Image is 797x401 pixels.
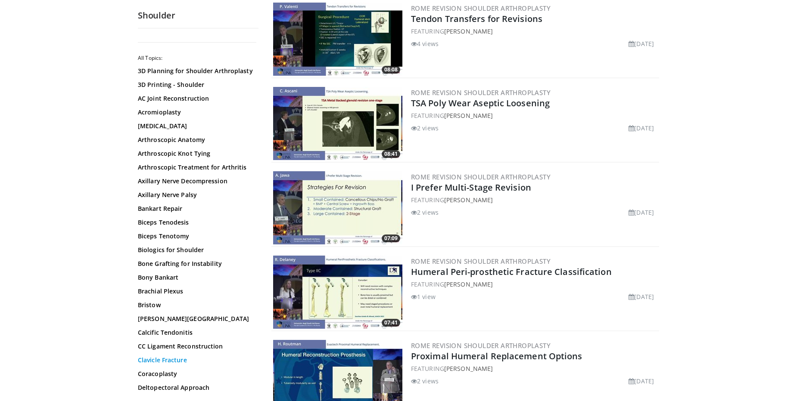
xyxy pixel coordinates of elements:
[138,232,254,241] a: Biceps Tenotomy
[411,292,436,301] li: 1 view
[138,342,254,351] a: CC Ligament Reconstruction
[138,259,254,268] a: Bone Grafting for Instability
[411,39,439,48] li: 4 views
[411,182,531,193] a: I Prefer Multi-Stage Revision
[382,150,400,158] span: 08:41
[138,218,254,227] a: Biceps Tenodesis
[444,27,493,35] a: [PERSON_NAME]
[411,27,657,36] div: FEATURING
[273,256,402,329] img: c89197b7-361e-43d5-a86e-0b48a5cfb5ba.300x170_q85_crop-smart_upscale.jpg
[629,376,654,386] li: [DATE]
[273,171,402,244] a: 07:09
[411,341,551,350] a: Rome Revision Shoulder Arthroplasty
[273,3,402,76] a: 08:08
[629,123,654,133] li: [DATE]
[138,273,254,282] a: Bony Bankart
[138,191,254,199] a: Axillary Nerve Palsy
[138,356,254,364] a: Clavicle Fracture
[138,163,254,172] a: Arthroscopic Treatment for Arthritis
[411,88,551,97] a: Rome Revision Shoulder Arthroplasty
[411,257,551,265] a: Rome Revision Shoulder Arthroplasty
[411,13,542,25] a: Tendon Transfers for Revisions
[138,383,254,392] a: Deltopectoral Approach
[382,319,400,327] span: 07:41
[273,87,402,160] img: b9682281-d191-4971-8e2c-52cd21f8feaa.300x170_q85_crop-smart_upscale.jpg
[411,111,657,120] div: FEATURING
[138,177,254,185] a: Axillary Nerve Decompression
[138,80,254,89] a: 3D Printing - Shoulder
[138,94,254,103] a: AC Joint Reconstruction
[411,364,657,373] div: FEATURING
[629,208,654,217] li: [DATE]
[138,328,254,337] a: Calcific Tendonitis
[411,4,551,12] a: Rome Revision Shoulder Arthroplasty
[138,10,258,21] h2: Shoulder
[411,123,439,133] li: 2 views
[411,376,439,386] li: 2 views
[138,67,254,75] a: 3D Planning for Shoulder Arthroplasty
[138,122,254,130] a: [MEDICAL_DATA]
[444,111,493,120] a: [PERSON_NAME]
[629,292,654,301] li: [DATE]
[411,195,657,204] div: FEATURING
[273,87,402,160] a: 08:41
[411,97,550,109] a: TSA Poly Wear Aseptic Loosening
[382,234,400,242] span: 07:09
[444,280,493,288] a: [PERSON_NAME]
[411,266,612,278] a: Humeral Peri-prosthetic Fracture Classification
[138,149,254,158] a: Arthroscopic Knot Tying
[411,280,657,289] div: FEATURING
[138,108,254,117] a: Acromioplasty
[138,370,254,378] a: Coracoplasty
[273,256,402,329] a: 07:41
[411,173,551,181] a: Rome Revision Shoulder Arthroplasty
[629,39,654,48] li: [DATE]
[138,204,254,213] a: Bankart Repair
[138,136,254,144] a: Arthroscopic Anatomy
[138,287,254,296] a: Brachial Plexus
[411,208,439,217] li: 2 views
[138,315,254,323] a: [PERSON_NAME][GEOGRAPHIC_DATA]
[382,66,400,74] span: 08:08
[444,196,493,204] a: [PERSON_NAME]
[138,246,254,254] a: Biologics for Shoulder
[444,364,493,373] a: [PERSON_NAME]
[273,171,402,244] img: a3fe917b-418f-4b37-ad2e-b0d12482d850.300x170_q85_crop-smart_upscale.jpg
[138,301,254,309] a: Bristow
[273,3,402,76] img: f121adf3-8f2a-432a-ab04-b981073a2ae5.300x170_q85_crop-smart_upscale.jpg
[138,55,256,62] h2: All Topics:
[411,350,582,362] a: Proximal Humeral Replacement Options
